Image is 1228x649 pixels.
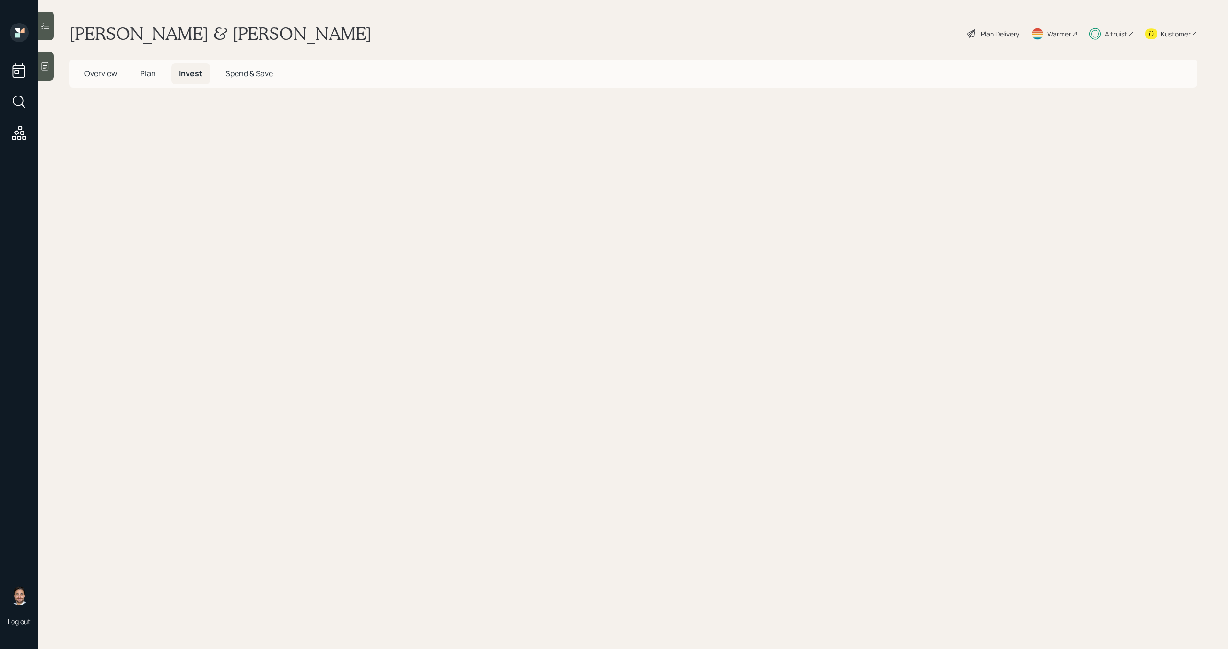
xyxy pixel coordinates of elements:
div: Plan Delivery [981,29,1019,39]
span: Invest [179,68,202,79]
span: Plan [140,68,156,79]
span: Overview [84,68,117,79]
span: Spend & Save [225,68,273,79]
div: Warmer [1047,29,1071,39]
img: michael-russo-headshot.png [10,586,29,605]
h1: [PERSON_NAME] & [PERSON_NAME] [69,23,372,44]
div: Altruist [1105,29,1127,39]
div: Log out [8,617,31,626]
div: Kustomer [1161,29,1191,39]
